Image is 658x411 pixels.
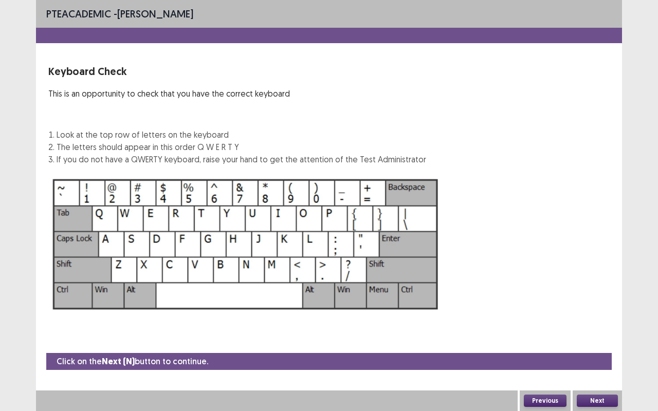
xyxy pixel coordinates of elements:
p: Click on the button to continue. [57,355,208,368]
li: Look at the top row of letters on the keyboard [57,128,426,141]
span: PTE academic [46,7,111,20]
img: Keyboard Image [48,174,443,315]
li: The letters should appear in this order Q W E R T Y [57,141,426,153]
p: - [PERSON_NAME] [46,6,193,22]
strong: Next (N) [102,356,135,367]
li: If you do not have a QWERTY keyboard, raise your hand to get the attention of the Test Administrator [57,153,426,165]
button: Previous [524,395,566,407]
p: Keyboard Check [48,64,426,79]
button: Next [577,395,618,407]
p: This is an opportunity to check that you have the correct keyboard [48,87,426,100]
